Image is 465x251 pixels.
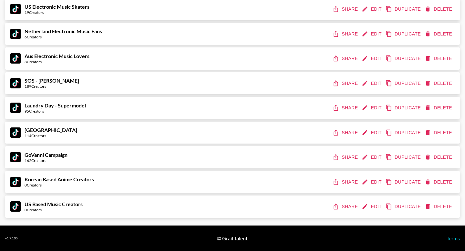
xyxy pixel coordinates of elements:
img: TikTok [10,127,21,138]
div: 114 Creators [25,133,77,138]
strong: GoVanni Campaign [25,152,67,158]
strong: US Based Music Creators [25,201,83,207]
strong: Laundry Day - Supermodel [25,102,86,108]
strong: US Electronic Music Skaters [25,4,89,10]
button: edit [360,53,384,65]
div: © Grail Talent [217,235,248,242]
button: delete [423,102,455,114]
img: TikTok [10,29,21,39]
button: delete [423,77,455,89]
button: duplicate [384,77,423,89]
button: delete [423,3,455,15]
button: edit [360,102,384,114]
div: 6 Creators [25,35,102,39]
div: v 1.7.105 [5,236,18,240]
button: delete [423,28,455,40]
button: duplicate [384,151,423,163]
button: share [331,127,360,139]
strong: SOS - [PERSON_NAME] [25,77,79,84]
button: edit [360,3,384,15]
button: share [331,176,360,188]
button: delete [423,53,455,65]
button: delete [423,201,455,213]
button: share [331,102,360,114]
img: TikTok [10,152,21,162]
button: edit [360,127,384,139]
button: share [331,53,360,65]
button: duplicate [384,176,423,188]
button: edit [360,77,384,89]
img: TikTok [10,78,21,88]
button: edit [360,176,384,188]
strong: Aus Electronic Music Lovers [25,53,89,59]
img: TikTok [10,53,21,64]
a: Terms [447,235,460,241]
img: TikTok [10,201,21,212]
button: delete [423,127,455,139]
button: duplicate [384,127,423,139]
button: duplicate [384,28,423,40]
button: share [331,201,360,213]
button: share [331,151,360,163]
button: duplicate [384,201,423,213]
div: 95 Creators [25,109,86,114]
div: 189 Creators [25,84,79,89]
button: share [331,3,360,15]
strong: Korean Based Anime Creators [25,176,94,182]
button: edit [360,201,384,213]
div: 0 Creators [25,207,83,212]
div: 0 Creators [25,183,94,187]
strong: [GEOGRAPHIC_DATA] [25,127,77,133]
img: TikTok [10,177,21,187]
button: delete [423,176,455,188]
button: duplicate [384,53,423,65]
div: 8 Creators [25,59,89,64]
button: edit [360,151,384,163]
button: edit [360,28,384,40]
strong: Netherland Electronic Music Fans [25,28,102,34]
button: delete [423,151,455,163]
button: share [331,77,360,89]
img: TikTok [10,103,21,113]
button: share [331,28,360,40]
div: 19 Creators [25,10,89,15]
div: 162 Creators [25,158,67,163]
button: duplicate [384,102,423,114]
button: duplicate [384,3,423,15]
img: TikTok [10,4,21,14]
